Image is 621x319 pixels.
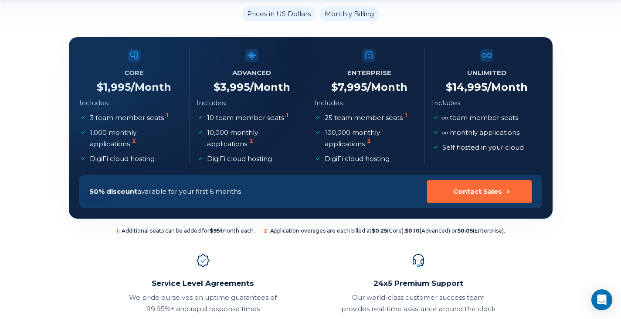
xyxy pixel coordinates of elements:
p: 10 team member seats [207,112,290,123]
p: 10,000 monthly applications [207,127,298,150]
span: /Month [487,81,528,93]
p: 100,000 monthly applications [325,127,416,150]
b: $0.25 [372,227,387,234]
li: Monthly Billing [319,7,379,21]
h5: Unlimited [467,67,506,79]
sup: 1 . [116,227,120,234]
p: available for your first 6 months [90,186,241,197]
div: Contact Sales [453,187,502,196]
button: Contact Sales [427,180,532,203]
h2: Service Level Agreements [126,278,280,288]
p: Includes: [314,97,344,109]
h5: Advanced [232,67,271,79]
span: 50% discount [90,187,137,196]
p: DigiFi cloud hosting [325,153,390,165]
span: Additional seats can be added for /month each. [116,227,255,234]
sup: 2 . [264,227,268,234]
b: $0.10 [405,227,420,234]
span: Application overages are each billed at (Core), (Advanced) or (Enterprise). [264,227,505,234]
span: /Month [367,81,407,93]
b: $95 [210,227,220,234]
li: Prices in US Dollars [242,7,316,21]
span: /Month [250,81,290,93]
p: We pride ourselves on uptime guarantees of 99.95%+ and rapid response times [126,292,280,315]
p: DigiFi cloud hosting [90,153,155,165]
p: 25 team member seats [325,112,409,123]
sup: 1 [166,112,168,118]
p: Our world-class customer success team provides real-time assistance around the clock [341,292,495,315]
p: 1,000 monthly applications [90,127,181,150]
h4: $ 14,995 [446,81,528,94]
sup: 1 [286,112,288,118]
sup: 2 [367,138,371,144]
div: Open Intercom Messenger [591,289,612,310]
p: DigiFi cloud hosting [207,153,272,165]
h4: $ 7,995 [331,81,407,94]
h2: 24x5 Premium Support [341,278,495,288]
p: team member seats [442,112,518,123]
sup: 2 [249,138,253,144]
sup: 1 [405,112,407,118]
p: Self hosted in your cloud [442,142,524,153]
p: Includes: [432,97,462,109]
p: monthly applications [442,127,519,138]
sup: 2 [132,138,136,144]
b: $0.05 [457,227,473,234]
h4: $ 3,995 [214,81,290,94]
h5: Enterprise [347,67,391,79]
